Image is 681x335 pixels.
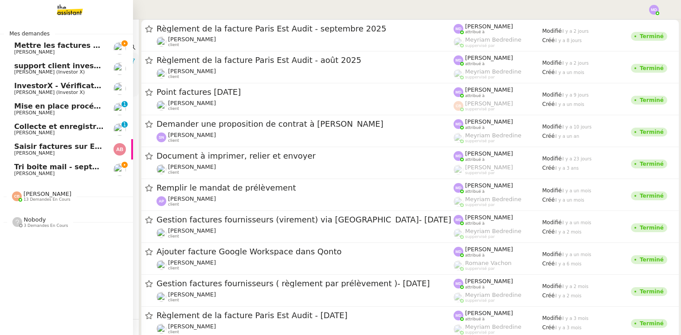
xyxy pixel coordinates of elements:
span: [PERSON_NAME] [14,150,55,156]
img: users%2FHIWaaSoTa5U8ssS5t403NQMyZZE3%2Favatar%2Fa4be050e-05fa-4f28-bbe7-e7e8e4788720 [157,69,166,78]
p: 1 [123,121,126,129]
span: 3 demandes en cours [24,223,68,228]
span: il y a un an [555,134,579,139]
span: [PERSON_NAME] [14,110,55,116]
span: suppervisé par [465,107,495,112]
span: [PERSON_NAME] [14,130,55,136]
span: Créé [542,101,555,107]
div: Terminé [640,321,664,326]
span: [PERSON_NAME] [465,214,513,221]
span: [PERSON_NAME] [168,164,216,170]
app-user-label: attribué à [454,214,542,226]
span: [PERSON_NAME] [168,323,216,330]
span: il y a un mois [562,252,591,257]
img: users%2FaellJyylmXSg4jqeVbanehhyYJm1%2Favatar%2Fprofile-pic%20(4).png [454,69,463,79]
app-user-label: suppervisé par [454,68,542,80]
div: Terminé [640,257,664,262]
span: Saisir factures sur ENERGYTRACK [14,142,148,151]
span: suppervisé par [465,298,495,303]
span: suppervisé par [465,43,495,48]
span: Ajouter facture Google Workspace dans Qonto [157,248,454,256]
span: [PERSON_NAME] [168,132,216,138]
div: Terminé [640,34,664,39]
span: il y a 9 jours [562,93,589,97]
span: [PERSON_NAME] [465,164,513,171]
app-user-label: attribué à [454,55,542,66]
app-user-label: suppervisé par [454,323,542,335]
img: users%2F9mvJqJUvllffspLsQzytnd0Nt4c2%2Favatar%2F82da88e3-d90d-4e39-b37d-dcb7941179ae [157,101,166,110]
span: client [168,202,179,207]
span: Meyriam Bedredine [465,196,521,203]
span: Créé [542,261,555,267]
img: users%2FaellJyylmXSg4jqeVbanehhyYJm1%2Favatar%2Fprofile-pic%20(4).png [454,292,463,302]
img: svg [454,24,463,34]
span: [PERSON_NAME] [168,259,216,266]
span: suppervisé par [465,234,495,239]
span: Créé [542,133,555,139]
span: attribué à [465,285,485,290]
img: svg [113,143,126,156]
app-user-label: suppervisé par [454,132,542,144]
span: client [168,43,179,47]
app-user-label: suppervisé par [454,228,542,239]
span: Collecte et enregistrement des relevés bancaires et relevés de cartes bancaires - septembre 2025 [14,122,408,131]
span: [PERSON_NAME] [465,55,513,61]
span: Modifié [542,92,562,98]
span: Gestion factures fournisseurs ( règlement par prélèvement )- [DATE] [157,280,454,288]
img: svg [454,311,463,320]
span: suppervisé par [465,266,495,271]
app-user-label: suppervisé par [454,36,542,48]
span: Meyriam Bedredine [465,292,521,298]
span: [PERSON_NAME] [14,171,55,176]
span: [PERSON_NAME] [168,195,216,202]
span: attribué à [465,125,485,130]
span: il y a 2 mois [555,230,582,234]
span: il y a 2 jours [562,61,589,66]
div: Terminé [640,129,664,135]
app-user-detailed-label: client [157,36,454,47]
span: il y a un mois [555,198,584,203]
img: users%2FaellJyylmXSg4jqeVbanehhyYJm1%2Favatar%2Fprofile-pic%20(4).png [454,37,463,47]
span: il y a 2 jours [562,29,589,34]
span: [PERSON_NAME] [465,86,513,93]
span: client [168,330,179,335]
img: users%2FHIWaaSoTa5U8ssS5t403NQMyZZE3%2Favatar%2Fa4be050e-05fa-4f28-bbe7-e7e8e4788720 [157,37,166,47]
img: svg [454,101,463,111]
span: Créé [542,165,555,171]
img: users%2FoU9mdHte1obU4mgbfL3mcCoP1F12%2Favatar%2F1be82a40-f611-465c-b415-bc30ec7e3527 [157,260,166,270]
img: svg [649,5,659,15]
span: attribué à [465,317,485,322]
app-user-label: attribué à [454,23,542,35]
span: client [168,106,179,111]
span: [PERSON_NAME] [14,49,55,55]
img: svg [454,151,463,161]
span: il y a 2 mois [562,284,589,289]
app-user-detailed-label: client [157,132,454,143]
span: Créé [542,37,555,43]
span: [PERSON_NAME] [168,227,216,234]
span: suppervisé par [465,203,495,207]
img: users%2FHIWaaSoTa5U8ssS5t403NQMyZZE3%2Favatar%2Fa4be050e-05fa-4f28-bbe7-e7e8e4788720 [157,324,166,334]
img: users%2FUWPTPKITw0gpiMilXqRXG5g9gXH3%2Favatar%2F405ab820-17f5-49fd-8f81-080694535f4d [113,82,126,95]
span: il y a 8 jours [555,38,582,43]
span: [PERSON_NAME] (Investor X) [14,69,85,75]
span: [PERSON_NAME] [465,100,513,107]
app-user-detailed-label: client [157,100,454,111]
span: Créé [542,292,555,299]
span: Point factures [DATE] [157,88,454,96]
span: support client investorX [14,62,111,70]
span: il y a un mois [562,220,591,225]
span: Mes demandes [4,29,55,38]
span: Règlement de la facture Paris Est Audit - [DATE] [157,312,454,319]
span: Mettre les factures sur EnergyTrack [14,41,157,50]
span: Meyriam Bedredine [465,68,521,75]
span: [PERSON_NAME] [168,36,216,43]
img: users%2F9mvJqJUvllffspLsQzytnd0Nt4c2%2Favatar%2F82da88e3-d90d-4e39-b37d-dcb7941179ae [157,292,166,302]
span: Modifié [542,60,562,66]
app-user-label: attribué à [454,150,542,162]
span: attribué à [465,221,485,226]
div: Terminé [640,225,664,230]
span: Créé [542,229,555,235]
span: Créé [542,197,555,203]
span: Modifié [542,315,562,321]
